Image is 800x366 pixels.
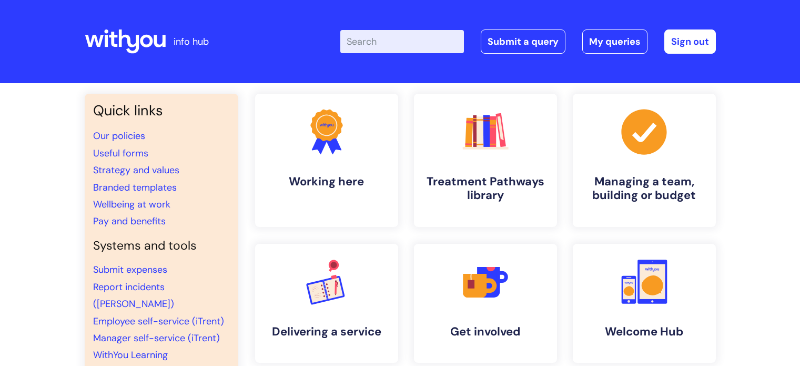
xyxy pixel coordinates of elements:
div: | - [340,29,716,54]
a: Wellbeing at work [93,198,170,211]
a: Treatment Pathways library [414,94,557,227]
a: Employee self-service (iTrent) [93,315,224,328]
h4: Welcome Hub [581,325,707,339]
a: Branded templates [93,181,177,194]
a: Our policies [93,130,145,142]
a: Managing a team, building or budget [573,94,716,227]
a: Submit expenses [93,263,167,276]
a: Strategy and values [93,164,179,176]
h4: Managing a team, building or budget [581,175,707,203]
a: Submit a query [481,29,565,54]
a: Welcome Hub [573,244,716,363]
a: Useful forms [93,147,148,160]
a: Manager self-service (iTrent) [93,332,220,344]
input: Search [340,30,464,53]
a: Get involved [414,244,557,363]
h4: Get involved [422,325,549,339]
a: Sign out [664,29,716,54]
h4: Treatment Pathways library [422,175,549,203]
h3: Quick links [93,102,230,119]
a: Pay and benefits [93,215,166,227]
a: Delivering a service [255,244,398,363]
h4: Working here [264,175,390,189]
a: My queries [582,29,647,54]
a: Report incidents ([PERSON_NAME]) [93,281,174,310]
a: WithYou Learning [93,349,168,361]
h4: Systems and tools [93,239,230,253]
p: info hub [174,33,209,50]
h4: Delivering a service [264,325,390,339]
a: Working here [255,94,398,227]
